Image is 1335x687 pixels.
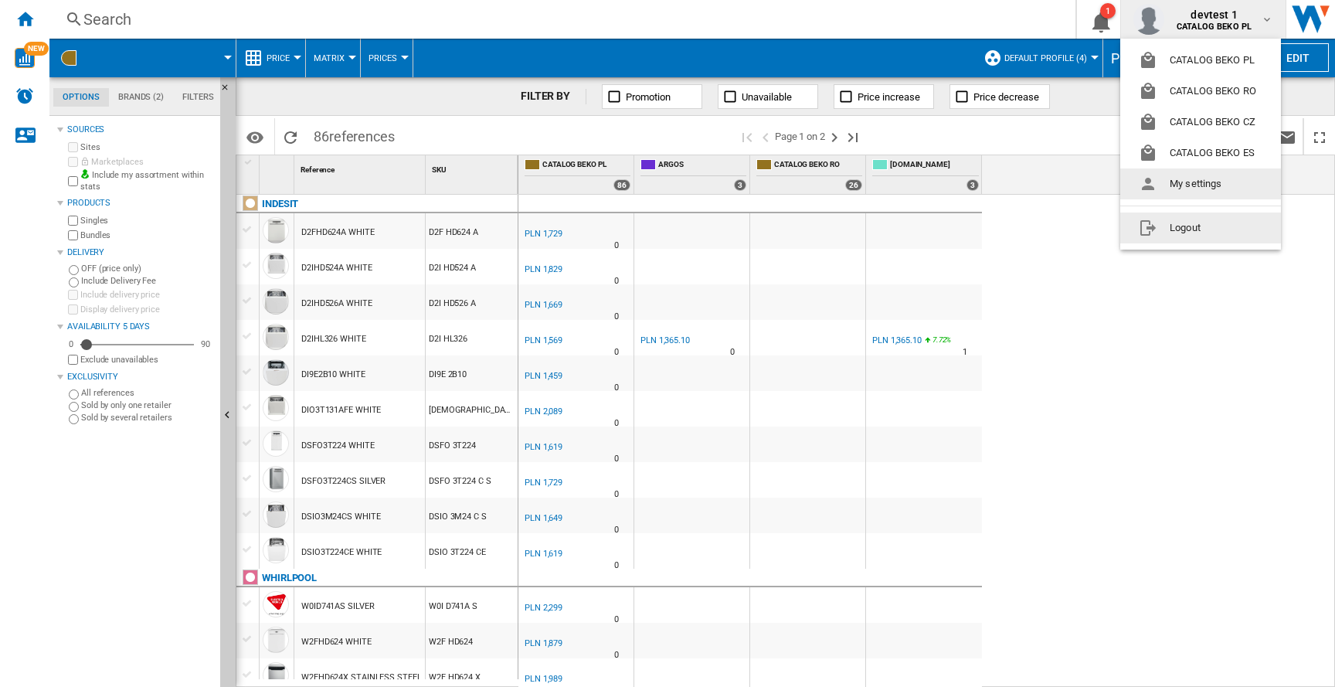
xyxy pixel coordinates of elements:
button: CATALOG BEKO PL [1120,45,1281,76]
button: Logout [1120,213,1281,243]
button: My settings [1120,168,1281,199]
button: CATALOG BEKO ES [1120,138,1281,168]
button: CATALOG BEKO RO [1120,76,1281,107]
button: CATALOG BEKO CZ [1120,107,1281,138]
